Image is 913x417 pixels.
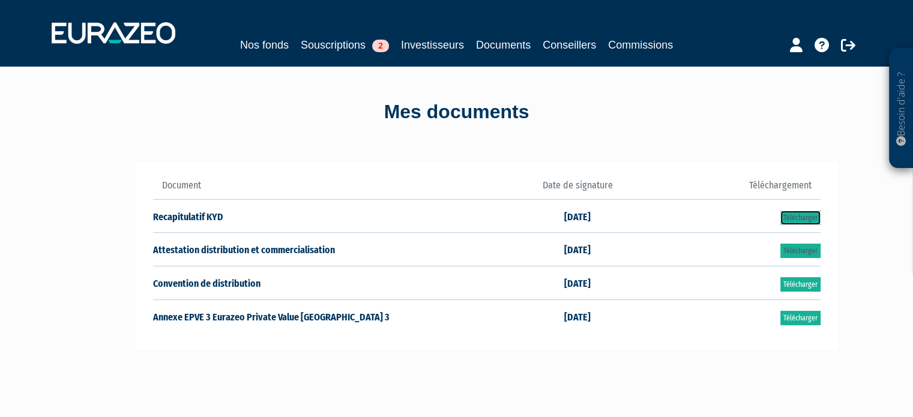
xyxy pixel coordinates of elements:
div: Mes documents [115,98,799,126]
th: Téléchargement [638,179,820,199]
a: Conseillers [543,37,596,53]
a: Commissions [608,37,673,53]
td: Convention de distribution [153,266,517,300]
td: Annexe EPVE 3 Eurazeo Private Value [GEOGRAPHIC_DATA] 3 [153,300,517,333]
th: Document [153,179,517,199]
a: Documents [476,37,531,53]
td: [DATE] [517,199,638,233]
td: [DATE] [517,266,638,300]
img: 1732889491-logotype_eurazeo_blanc_rvb.png [52,22,175,44]
a: Nos fonds [240,37,289,53]
a: Investisseurs [401,37,464,53]
a: Télécharger [780,211,821,225]
td: [DATE] [517,233,638,266]
a: Télécharger [780,277,821,292]
p: Besoin d'aide ? [894,55,908,163]
td: Attestation distribution et commercialisation [153,233,517,266]
th: Date de signature [517,179,638,199]
a: Souscriptions2 [301,37,389,53]
span: 2 [372,40,389,52]
td: Recapitulatif KYD [153,199,517,233]
a: Télécharger [780,311,821,325]
td: [DATE] [517,300,638,333]
a: Télécharger [780,244,821,258]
